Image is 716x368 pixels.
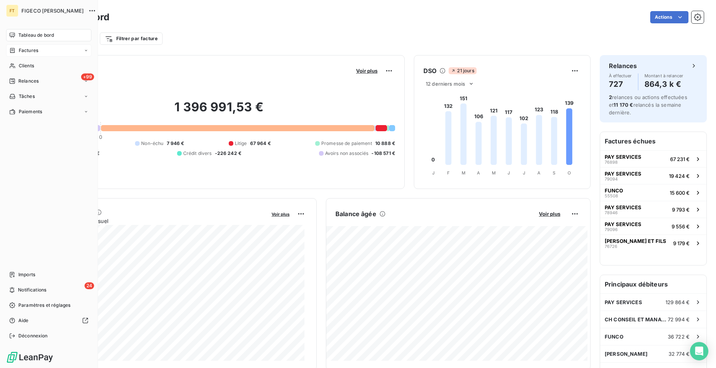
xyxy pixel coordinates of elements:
[335,209,376,218] h6: Balance âgée
[605,171,641,177] span: PAY SERVICES
[85,282,94,289] span: 24
[605,187,623,194] span: FUNCO
[605,244,617,249] span: 76726
[19,62,34,69] span: Clients
[18,271,35,278] span: Imports
[553,170,555,176] tspan: S
[600,275,706,293] h6: Principaux débiteurs
[462,170,465,176] tspan: M
[18,302,70,309] span: Paramètres et réglages
[672,207,690,213] span: 9 793 €
[235,140,247,147] span: Litige
[18,317,29,324] span: Aide
[523,170,525,176] tspan: J
[449,67,476,74] span: 21 jours
[568,170,571,176] tspan: O
[356,68,378,74] span: Voir plus
[21,8,84,14] span: FIGECO [PERSON_NAME]
[605,227,618,232] span: 79096
[100,33,163,45] button: Filtrer par facture
[690,342,708,360] div: Open Intercom Messenger
[250,140,271,147] span: 67 964 €
[605,221,641,227] span: PAY SERVICES
[215,150,242,157] span: -226 242 €
[613,102,633,108] span: 11 170 €
[375,140,395,147] span: 10 888 €
[669,351,690,357] span: 32 774 €
[18,32,54,39] span: Tableau de bord
[672,223,690,230] span: 9 556 €
[668,316,690,322] span: 72 994 €
[605,154,641,160] span: PAY SERVICES
[426,81,465,87] span: 12 derniers mois
[605,299,642,305] span: PAY SERVICES
[670,190,690,196] span: 15 600 €
[670,156,690,162] span: 67 231 €
[269,210,292,217] button: Voir plus
[605,194,618,198] span: 55508
[666,299,690,305] span: 129 864 €
[600,218,706,234] button: PAY SERVICES790969 556 €
[605,160,618,164] span: 76898
[644,78,683,90] h4: 864,3 k €
[423,66,436,75] h6: DSO
[600,201,706,218] button: PAY SERVICES789469 793 €
[605,238,666,244] span: [PERSON_NAME] ET FILS
[668,334,690,340] span: 36 722 €
[539,211,560,217] span: Voir plus
[609,73,632,78] span: À effectuer
[605,210,618,215] span: 78946
[477,170,480,176] tspan: A
[321,140,372,147] span: Promesse de paiement
[600,167,706,184] button: PAY SERVICES7909419 424 €
[609,78,632,90] h4: 727
[19,93,35,100] span: Tâches
[354,67,380,74] button: Voir plus
[6,314,91,327] a: Aide
[19,47,38,54] span: Factures
[644,73,683,78] span: Montant à relancer
[605,334,623,340] span: FUNCO
[18,78,39,85] span: Relances
[6,5,18,17] div: FT
[81,73,94,80] span: +99
[141,140,163,147] span: Non-échu
[605,177,618,181] span: 79094
[492,170,496,176] tspan: M
[650,11,688,23] button: Actions
[325,150,369,157] span: Avoirs non associés
[600,234,706,251] button: [PERSON_NAME] ET FILS767269 179 €
[609,61,637,70] h6: Relances
[600,184,706,201] button: FUNCO5550815 600 €
[272,212,290,217] span: Voir plus
[609,94,612,100] span: 2
[18,332,48,339] span: Déconnexion
[43,99,395,122] h2: 1 396 991,53 €
[371,150,395,157] span: -108 571 €
[99,134,102,140] span: 0
[447,170,450,176] tspan: F
[605,351,648,357] span: [PERSON_NAME]
[600,132,706,150] h6: Factures échues
[183,150,212,157] span: Crédit divers
[537,170,540,176] tspan: A
[19,108,42,115] span: Paiements
[605,316,668,322] span: CH CONSEIL ET MANAGEMENT
[167,140,184,147] span: 7 946 €
[6,351,54,363] img: Logo LeanPay
[609,94,687,116] span: relances ou actions effectuées et relancés la semaine dernière.
[600,150,706,167] button: PAY SERVICES7689867 231 €
[669,173,690,179] span: 19 424 €
[508,170,510,176] tspan: J
[43,217,266,225] span: Chiffre d'affaires mensuel
[673,240,690,246] span: 9 179 €
[432,170,434,176] tspan: J
[18,287,46,293] span: Notifications
[537,210,563,217] button: Voir plus
[605,204,641,210] span: PAY SERVICES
